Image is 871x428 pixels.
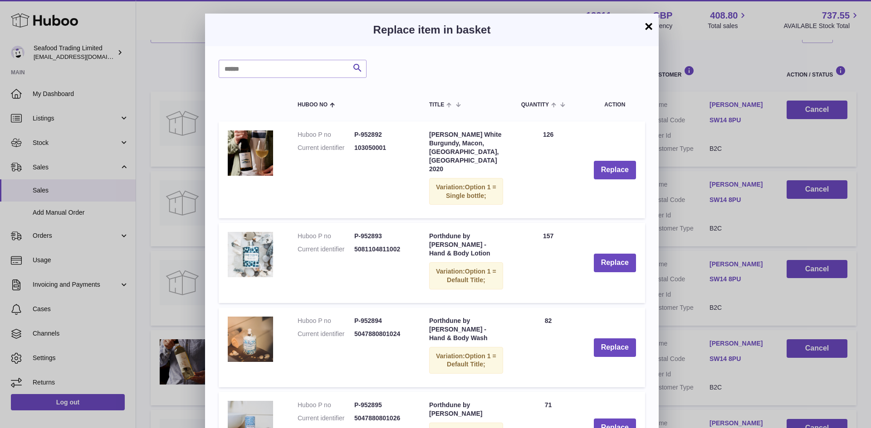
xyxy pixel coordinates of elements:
[354,144,411,152] dd: 103050001
[420,223,512,303] td: Porthdune by [PERSON_NAME] - Hand & Body Lotion
[219,23,645,37] h3: Replace item in basket
[298,401,354,409] dt: Huboo P no
[298,414,354,423] dt: Current identifier
[447,352,496,368] span: Option 1 = Default Title;
[228,317,273,362] img: Porthdune by Jill Stein - Hand & Body Wash
[446,183,496,199] span: Option 1 = Single bottle;
[521,102,549,108] span: Quantity
[512,121,585,218] td: 126
[594,161,636,179] button: Replace
[298,317,354,325] dt: Huboo P no
[594,254,636,272] button: Replace
[228,232,273,277] img: Porthdune by Jill Stein - Hand & Body Lotion
[354,232,411,240] dd: P-952893
[429,178,503,205] div: Variation:
[228,130,273,176] img: Rick Stein's White Burgundy, Macon, Burgundy, France 2020
[298,102,328,108] span: Huboo no
[354,414,411,423] dd: 5047880801026
[298,232,354,240] dt: Huboo P no
[298,130,354,139] dt: Huboo P no
[512,223,585,303] td: 157
[420,308,512,387] td: Porthdune by [PERSON_NAME] - Hand & Body Wash
[429,262,503,289] div: Variation:
[298,144,354,152] dt: Current identifier
[447,268,496,284] span: Option 1 = Default Title;
[354,245,411,254] dd: 5081104811002
[354,317,411,325] dd: P-952894
[512,308,585,387] td: 82
[298,330,354,338] dt: Current identifier
[420,121,512,218] td: [PERSON_NAME] White Burgundy, Macon, [GEOGRAPHIC_DATA], [GEOGRAPHIC_DATA] 2020
[594,338,636,357] button: Replace
[298,245,354,254] dt: Current identifier
[354,401,411,409] dd: P-952895
[354,130,411,139] dd: P-952892
[429,102,444,108] span: Title
[429,347,503,374] div: Variation:
[354,330,411,338] dd: 5047880801024
[643,21,654,32] button: ×
[585,91,645,117] th: Action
